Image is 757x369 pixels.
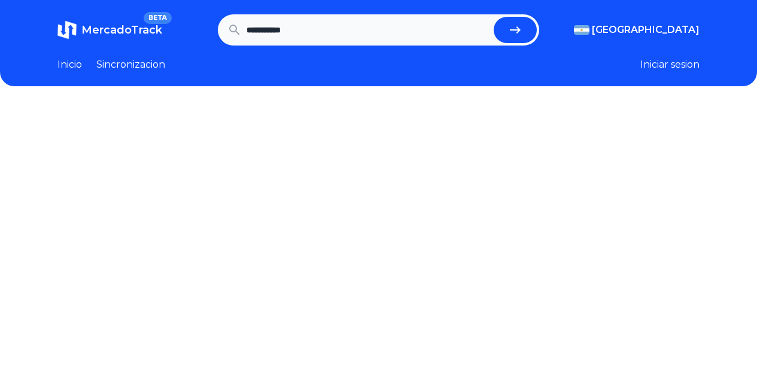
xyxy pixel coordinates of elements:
[574,25,589,35] img: Argentina
[57,58,82,72] a: Inicio
[592,23,700,37] span: [GEOGRAPHIC_DATA]
[640,58,700,72] button: Iniciar sesion
[81,23,162,37] span: MercadoTrack
[57,20,77,40] img: MercadoTrack
[57,20,162,40] a: MercadoTrackBETA
[574,23,700,37] button: [GEOGRAPHIC_DATA]
[96,58,165,72] a: Sincronizacion
[144,12,172,24] span: BETA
